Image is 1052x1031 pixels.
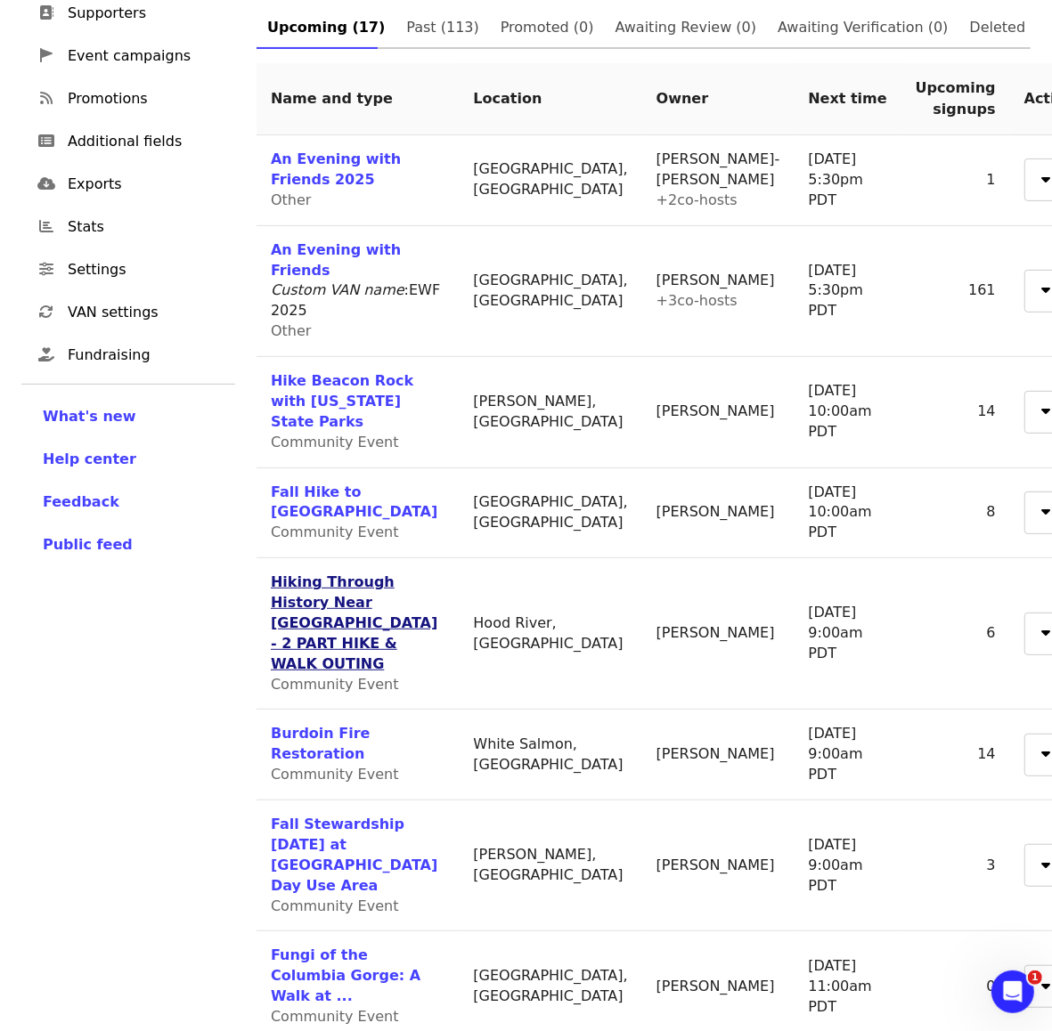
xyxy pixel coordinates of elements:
[656,291,780,312] div: + 3 co-host s
[257,226,459,357] td: : EWF 2025
[473,735,627,775] div: White Salmon, [GEOGRAPHIC_DATA]
[271,1008,399,1025] span: Community Event
[916,623,996,644] div: 6
[43,451,136,467] span: Help center
[257,6,396,49] a: Upcoming (17)
[1041,621,1050,638] i: sort-down icon
[501,15,594,40] span: Promoted (0)
[473,271,627,312] div: [GEOGRAPHIC_DATA], [GEOGRAPHIC_DATA]
[271,483,437,521] a: Fall Hike to [GEOGRAPHIC_DATA]
[778,15,948,40] span: Awaiting Verification (0)
[43,406,214,427] a: What's new
[656,191,780,211] div: + 2 co-host s
[794,800,901,931] td: [DATE] 9:00am PDT
[271,573,437,672] a: Hiking Through History Near [GEOGRAPHIC_DATA] - 2 PART HIKE & WALK OUTING
[39,304,53,321] i: sync icon
[271,946,420,1004] a: Fungi of the Columbia Gorge: A Walk at ...
[916,744,996,765] div: 14
[767,6,958,49] a: Awaiting Verification (0)
[39,218,53,235] i: chart-bar icon
[68,3,221,24] span: Supporters
[271,524,399,540] span: Community Event
[43,491,119,513] button: Feedback
[794,357,901,468] td: [DATE] 10:00am PDT
[642,468,795,559] td: [PERSON_NAME]
[794,226,901,357] td: [DATE] 5:30pm PDT
[68,45,221,67] span: Event campaigns
[68,259,221,280] span: Settings
[40,90,53,107] i: rss icon
[473,845,627,886] div: [PERSON_NAME], [GEOGRAPHIC_DATA]
[271,766,399,783] span: Community Event
[1041,279,1050,296] i: sort-down icon
[916,402,996,422] div: 14
[271,897,399,914] span: Community Event
[1041,854,1050,871] i: sort-down icon
[794,468,901,559] td: [DATE] 10:00am PDT
[39,261,53,278] i: sliders-h icon
[396,6,489,49] a: Past (113)
[68,88,221,110] span: Promotions
[1028,970,1042,985] span: 1
[21,77,235,120] a: Promotions
[794,63,901,135] th: Next time
[271,322,311,339] span: Other
[1041,743,1050,759] i: sort-down icon
[43,449,214,470] a: Help center
[473,966,627,1007] div: [GEOGRAPHIC_DATA], [GEOGRAPHIC_DATA]
[916,280,996,301] div: 161
[271,725,371,762] a: Burdoin Fire Restoration
[473,613,627,654] div: Hood River, [GEOGRAPHIC_DATA]
[605,6,768,49] a: Awaiting Review (0)
[916,79,996,118] span: Upcoming signups
[1041,400,1050,417] i: sort-down icon
[271,372,413,430] a: Hike Beacon Rock with [US_STATE] State Parks
[473,492,627,533] div: [GEOGRAPHIC_DATA], [GEOGRAPHIC_DATA]
[68,345,221,366] span: Fundraising
[21,120,235,163] a: Additional fields
[21,35,235,77] a: Event campaigns
[271,676,399,693] span: Community Event
[271,816,437,894] a: Fall Stewardship [DATE] at [GEOGRAPHIC_DATA] Day Use Area
[1041,500,1050,517] i: sort-down icon
[39,4,53,21] i: address-book icon
[68,174,221,195] span: Exports
[1041,975,1050,992] i: sort-down icon
[642,558,795,710] td: [PERSON_NAME]
[406,15,478,40] span: Past (113)
[21,334,235,377] a: Fundraising
[794,710,901,800] td: [DATE] 9:00am PDT
[271,434,399,451] span: Community Event
[916,170,996,191] div: 1
[916,977,996,997] div: 0
[642,357,795,468] td: [PERSON_NAME]
[794,558,901,710] td: [DATE] 9:00am PDT
[43,408,136,425] span: What's new
[38,346,54,363] i: hand-holding-heart icon
[616,15,757,40] span: Awaiting Review (0)
[38,133,54,150] i: list-alt icon
[642,63,795,135] th: Owner
[473,392,627,433] div: [PERSON_NAME], [GEOGRAPHIC_DATA]
[642,800,795,931] td: [PERSON_NAME]
[68,216,221,238] span: Stats
[459,63,641,135] th: Location
[916,856,996,876] div: 3
[21,248,235,291] a: Settings
[642,710,795,800] td: [PERSON_NAME]
[490,6,605,49] a: Promoted (0)
[37,175,55,192] i: cloud-download icon
[271,191,311,208] span: Other
[21,206,235,248] a: Stats
[642,226,795,357] td: [PERSON_NAME]
[68,131,221,152] span: Additional fields
[271,281,404,298] i: Custom VAN name
[271,241,401,279] a: An Evening with Friends
[267,15,385,40] span: Upcoming (17)
[794,135,901,226] td: [DATE] 5:30pm PDT
[916,502,996,523] div: 8
[991,970,1034,1013] iframe: Intercom live chat
[21,291,235,334] a: VAN settings
[40,47,53,64] i: pennant icon
[642,135,795,226] td: [PERSON_NAME]-[PERSON_NAME]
